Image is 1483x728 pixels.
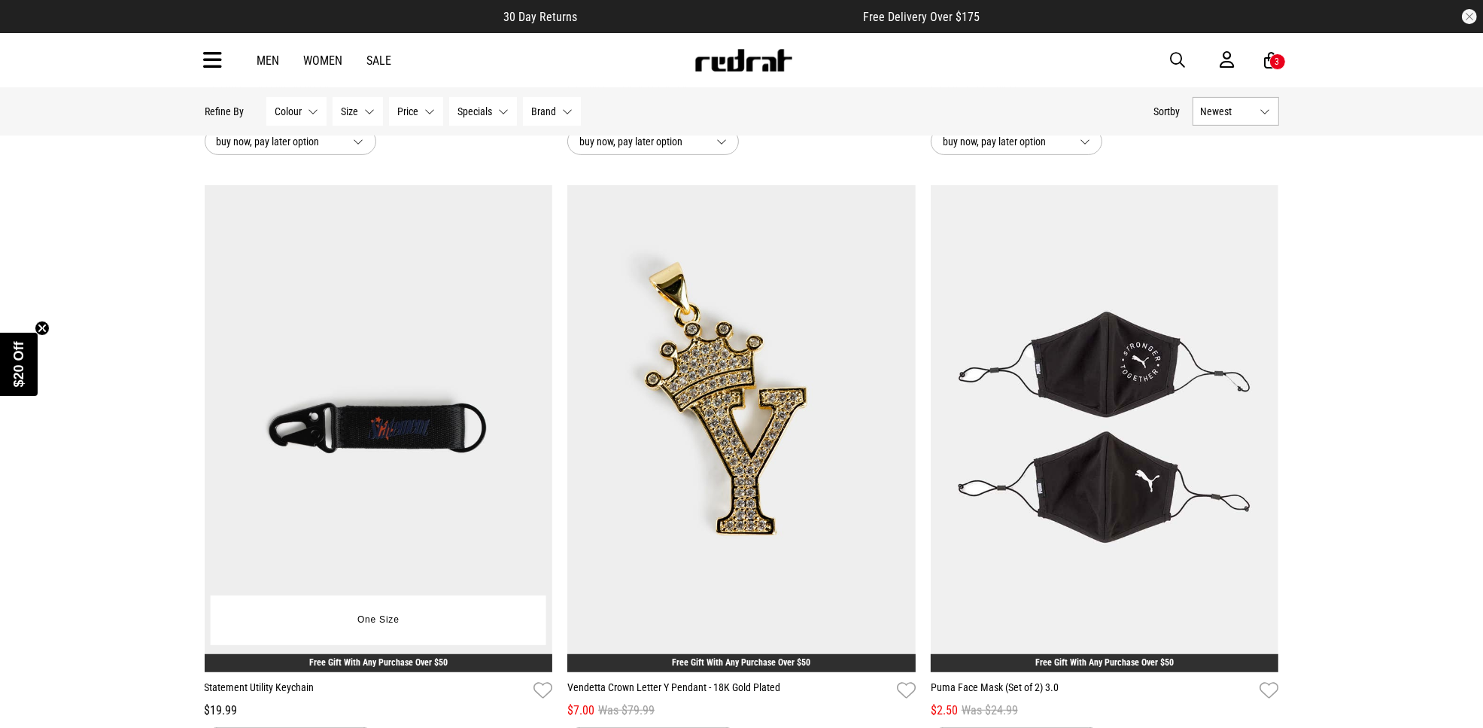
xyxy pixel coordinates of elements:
span: Free Delivery Over $175 [863,10,980,24]
img: Redrat logo [694,49,793,72]
button: buy now, pay later option [567,128,739,155]
span: buy now, pay later option [943,133,1068,151]
span: buy now, pay later option [217,133,342,151]
span: $7.00 [567,702,594,720]
a: Statement Utility Keychain [205,680,528,702]
a: Free Gift With Any Purchase Over $50 [672,657,810,668]
button: Colour [266,97,327,126]
span: Price [397,105,418,117]
a: Women [304,53,343,68]
button: buy now, pay later option [205,128,376,155]
button: Newest [1193,97,1279,126]
div: $19.99 [205,702,553,720]
a: Sale [367,53,392,68]
button: Specials [449,97,517,126]
span: Colour [275,105,302,117]
a: 3 [1265,53,1279,69]
a: Men [257,53,280,68]
button: One Size [346,607,411,634]
span: Newest [1201,105,1254,117]
span: $2.50 [931,702,958,720]
span: Brand [531,105,556,117]
button: Close teaser [35,321,50,336]
span: Was $24.99 [962,702,1018,720]
a: Free Gift With Any Purchase Over $50 [309,657,448,668]
button: Open LiveChat chat widget [12,6,57,51]
button: Size [333,97,383,126]
button: buy now, pay later option [931,128,1102,155]
span: 30 Day Returns [503,10,577,24]
button: Sortby [1154,102,1181,120]
iframe: Customer reviews powered by Trustpilot [607,9,833,24]
span: Size [341,105,358,117]
img: Puma Face Mask (set Of 2) 3.0 in Black [931,185,1279,673]
span: Specials [457,105,492,117]
div: 3 [1275,56,1280,67]
span: buy now, pay later option [579,133,704,151]
button: Brand [523,97,581,126]
img: Vendetta Crown Letter Y Pendant - 18k Gold Plated in Gold [567,185,916,673]
img: Statement Utility Keychain in Black [205,185,553,673]
button: Price [389,97,443,126]
a: Puma Face Mask (Set of 2) 3.0 [931,680,1254,702]
span: by [1171,105,1181,117]
p: Refine By [205,105,244,117]
a: Vendetta Crown Letter Y Pendant - 18K Gold Plated [567,680,891,702]
a: Free Gift With Any Purchase Over $50 [1035,657,1174,668]
span: Was $79.99 [598,702,655,720]
span: $20 Off [11,341,26,387]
